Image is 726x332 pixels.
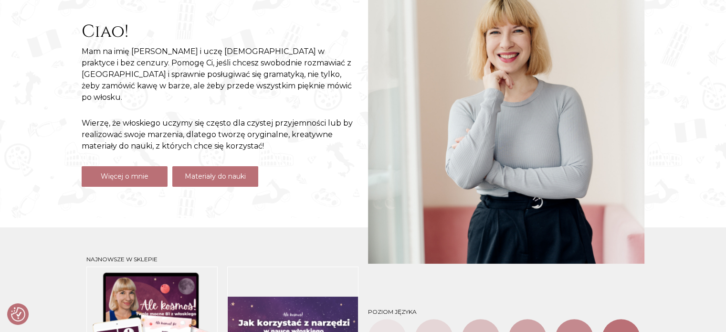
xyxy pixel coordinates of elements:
p: Mam na imię [PERSON_NAME] i uczę [DEMOGRAPHIC_DATA] w praktyce i bez cenzury. Pomogę Ci, jeśli ch... [82,46,358,103]
img: Revisit consent button [11,307,25,321]
button: Preferencje co do zgód [11,307,25,321]
h3: Poziom języka [368,309,640,315]
h3: Najnowsze w sklepie [86,256,358,263]
h2: Ciao! [82,21,358,42]
a: Więcej o mnie [82,166,168,187]
a: Materiały do nauki [172,166,258,187]
p: Wierzę, że włoskiego uczymy się często dla czystej przyjemności lub by realizować swoje marzenia,... [82,118,358,152]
